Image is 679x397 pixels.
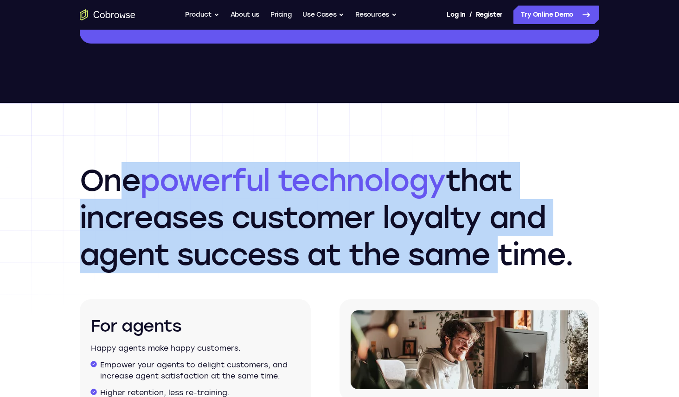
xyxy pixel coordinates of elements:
[270,6,292,24] a: Pricing
[513,6,599,24] a: Try Online Demo
[91,315,300,337] h3: For agents
[447,6,465,24] a: Log In
[355,6,397,24] button: Resources
[80,9,135,20] a: Go to the home page
[80,162,599,273] h2: One that increases customer loyalty and agent success at the same time.
[351,310,588,389] img: A person working on a computer
[140,163,446,198] span: powerful technology
[231,6,259,24] a: About us
[91,343,300,354] p: Happy agents make happy customers.
[469,9,472,20] span: /
[476,6,503,24] a: Register
[185,6,219,24] button: Product
[100,359,300,382] li: Empower your agents to delight customers, and increase agent satisfaction at the same time.
[302,6,344,24] button: Use Cases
